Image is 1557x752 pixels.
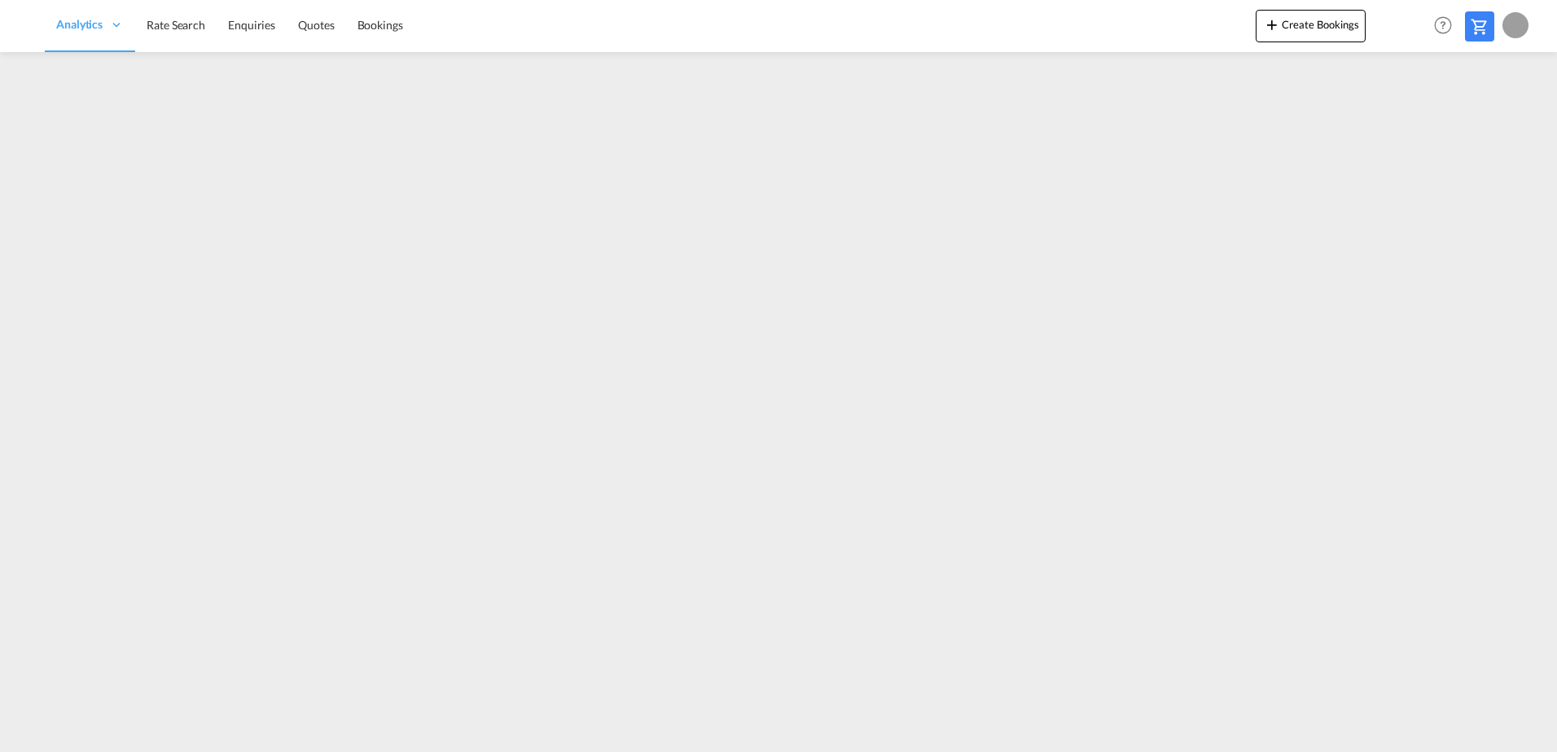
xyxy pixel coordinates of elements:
span: Help [1429,11,1457,39]
span: Quotes [298,18,334,32]
span: Enquiries [228,18,275,32]
span: Analytics [56,16,103,33]
div: Help [1429,11,1465,41]
md-icon: icon-plus 400-fg [1262,15,1282,34]
button: icon-plus 400-fgCreate Bookings [1256,10,1366,42]
span: Rate Search [147,18,205,32]
span: Bookings [357,18,403,32]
